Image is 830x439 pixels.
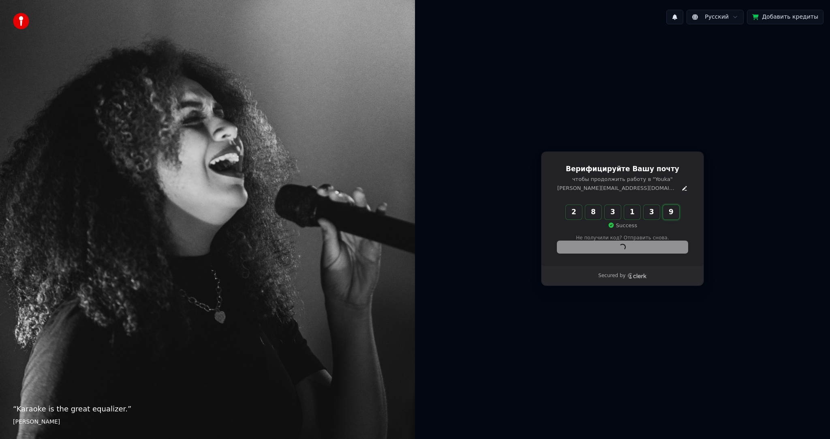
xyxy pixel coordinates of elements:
[608,222,637,229] p: Success
[13,403,402,415] p: “ Karaoke is the great equalizer. ”
[627,273,647,279] a: Clerk logo
[598,273,625,279] p: Secured by
[747,10,824,24] button: Добавить кредиты
[13,418,402,426] footer: [PERSON_NAME]
[13,13,29,29] img: youka
[566,205,695,219] input: Enter verification code
[557,176,688,183] p: чтобы продолжить работу в "Youka"
[557,164,688,174] h1: Верифицируйте Вашу почту
[557,185,678,192] p: [PERSON_NAME][EMAIL_ADDRESS][DOMAIN_NAME]
[681,185,688,192] button: Edit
